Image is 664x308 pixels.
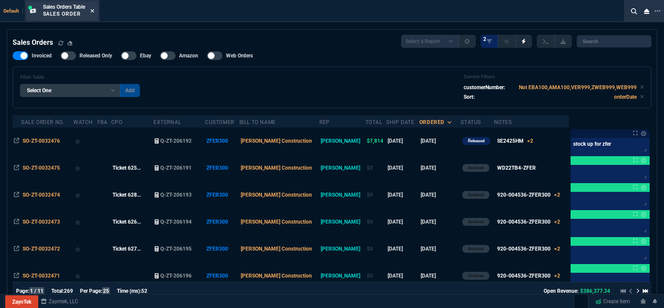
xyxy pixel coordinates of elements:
span: SO-ZT-0032475 [23,165,60,171]
nx-fornida-value: Ticket 62727 | OrderID 24 [113,245,152,253]
div: Notes [494,119,512,126]
div: WD22TB4-ZFER [497,164,536,172]
span: +2 [554,192,560,198]
span: 269 [64,288,73,294]
div: Bill To Name [239,119,276,126]
td: [PERSON_NAME] [319,127,365,154]
a: Create Item [592,295,634,308]
div: Add to Watchlist [75,270,96,282]
span: 2 [483,36,486,43]
nx-icon: Open In Opposite Panel [14,165,19,171]
div: Add to Watchlist [75,189,96,201]
nx-icon: Open In Opposite Panel [14,273,19,279]
div: Total [365,119,382,126]
span: +2 [554,219,560,225]
td: ZFER300 [205,154,239,181]
td: [DATE] [419,127,461,154]
span: Q-ZT-206193 [160,192,192,198]
div: Add to Watchlist [75,216,96,228]
div: Add to Watchlist [75,243,96,255]
span: Per Page: [80,288,102,294]
span: SO-ZT-0032474 [23,192,60,198]
span: Default [3,8,23,14]
span: SO-ZT-0032471 [23,273,60,279]
div: Watch [73,119,93,126]
h6: Filter Table [20,74,140,80]
div: Ship Date [386,119,414,126]
div: ordered [419,119,445,126]
span: Released Only [80,52,112,59]
nx-fornida-value: Ticket 62878 | OrderID 23 [113,191,152,199]
div: Add to Watchlist [75,162,96,174]
td: $0 [365,262,386,289]
span: +2 [554,246,560,252]
nx-icon: Open New Tab [654,7,661,15]
p: Sort: [464,93,475,101]
div: Sale Order No. [21,119,64,126]
div: CPO [111,119,123,126]
div: Add to Watchlist [75,135,96,147]
code: Not EBA100,AMA100,VER999,ZWEB999,WEB999 [519,84,637,90]
span: Page: [16,288,29,294]
span: $386,377.34 [580,288,610,294]
p: Archived [468,218,484,225]
span: Amazon [179,52,198,59]
span: Time (ms): [117,288,141,294]
td: [DATE] [419,208,461,235]
span: [PERSON_NAME] Construction [241,138,312,144]
div: 920-004536-ZFER300+2 [497,191,560,199]
a: msbcCompanyName [38,298,81,305]
div: SE2425HM+2 [497,137,533,145]
td: [DATE] [419,154,461,181]
h6: Current Filters [464,74,644,80]
div: Rep [319,119,330,126]
nx-fornida-value: Ticket 62554 | OrderID 21 [113,164,152,172]
span: 25 [102,287,110,295]
span: +2 [527,138,533,144]
span: Q-ZT-206192 [160,138,192,144]
td: $0 [365,181,386,208]
p: Archived [468,245,484,252]
p: Archived [468,272,484,279]
span: Total: [51,288,64,294]
span: Ticket 625... [113,165,141,171]
div: 920-004536-ZFER300+2 [497,245,560,253]
td: [PERSON_NAME] [319,154,365,181]
span: SO-ZT-0032473 [23,219,60,225]
div: External [153,119,181,126]
nx-icon: Open In Opposite Panel [14,219,19,225]
span: Q-ZT-206191 [160,165,192,171]
input: Search [577,35,651,47]
span: [PERSON_NAME] Construction [241,219,312,225]
td: [DATE] [419,262,461,289]
span: Q-ZT-206196 [160,273,192,279]
td: [DATE] [386,235,419,262]
span: Open Revenue: [544,288,578,294]
span: [PERSON_NAME] Construction [241,246,312,252]
nx-fornida-value: Ticket 62614 | OrderID 25 [113,218,152,226]
span: Sales Orders Table [43,4,85,10]
nx-icon: Search [627,6,641,17]
p: Sales Order [43,10,85,17]
td: ZFER300 [205,262,239,289]
span: Ticket 627... [113,246,141,252]
td: [DATE] [419,235,461,262]
code: orderDate [614,94,637,100]
td: [DATE] [419,181,461,208]
nx-icon: Open In Opposite Panel [14,246,19,252]
td: [DATE] [386,181,419,208]
div: 920-004536-ZFER300+2 [497,218,560,226]
span: Q-ZT-206194 [160,219,192,225]
td: [PERSON_NAME] [319,208,365,235]
div: 920-004536-ZFER300+2 [497,272,560,280]
td: [DATE] [386,208,419,235]
td: ZFER300 [205,127,239,154]
nx-icon: Close Workbench [641,6,653,17]
span: +2 [554,273,560,279]
span: [PERSON_NAME] Construction [241,273,312,279]
span: SO-ZT-0032472 [23,246,60,252]
p: Released [468,137,485,144]
td: $0 [365,208,386,235]
span: Ebay [140,52,151,59]
div: Status [461,119,481,126]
